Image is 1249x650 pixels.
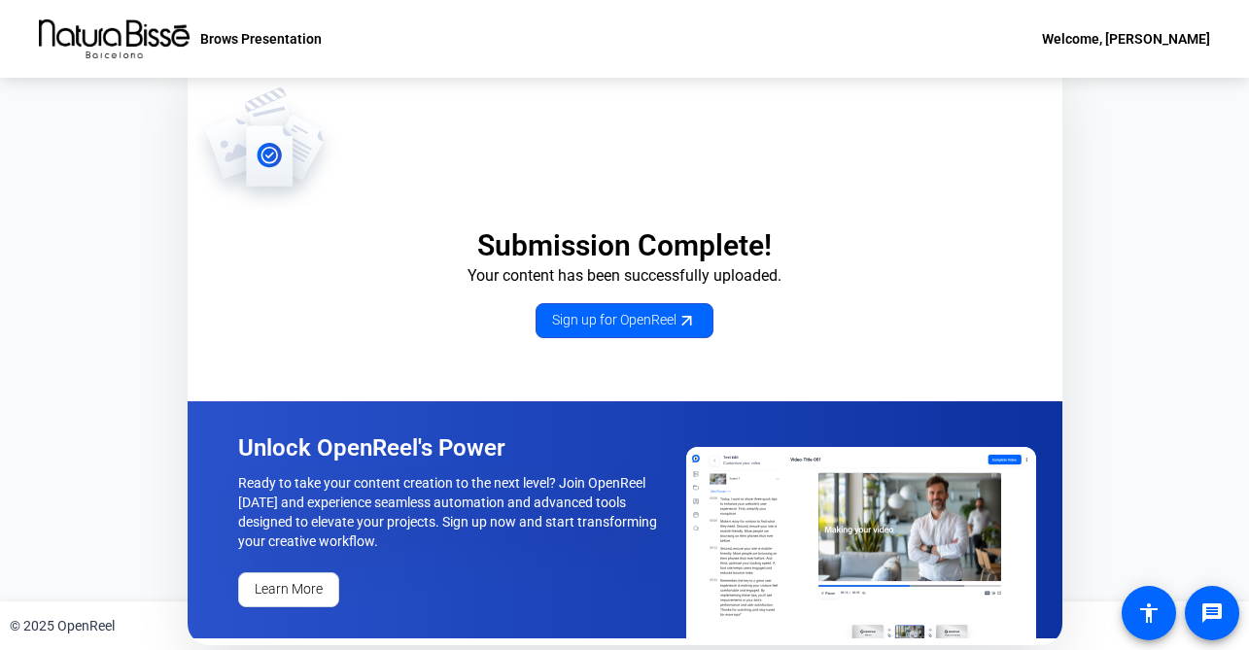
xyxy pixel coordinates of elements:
mat-icon: message [1200,601,1224,625]
img: OpenReel [188,86,342,212]
p: Submission Complete! [188,227,1062,264]
p: Unlock OpenReel's Power [238,432,664,463]
span: Learn More [255,579,323,599]
p: Brows Presentation [200,27,322,51]
div: Welcome, [PERSON_NAME] [1042,27,1210,51]
span: Sign up for OpenReel [552,310,697,330]
img: OpenReel [686,447,1036,638]
div: © 2025 OpenReel [10,616,115,636]
img: OpenReel logo [39,19,191,58]
a: Sign up for OpenReel [536,303,713,338]
p: Ready to take your content creation to the next level? Join OpenReel [DATE] and experience seamle... [238,473,664,551]
mat-icon: accessibility [1137,601,1161,625]
p: Your content has been successfully uploaded. [188,264,1062,288]
a: Learn More [238,572,339,607]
